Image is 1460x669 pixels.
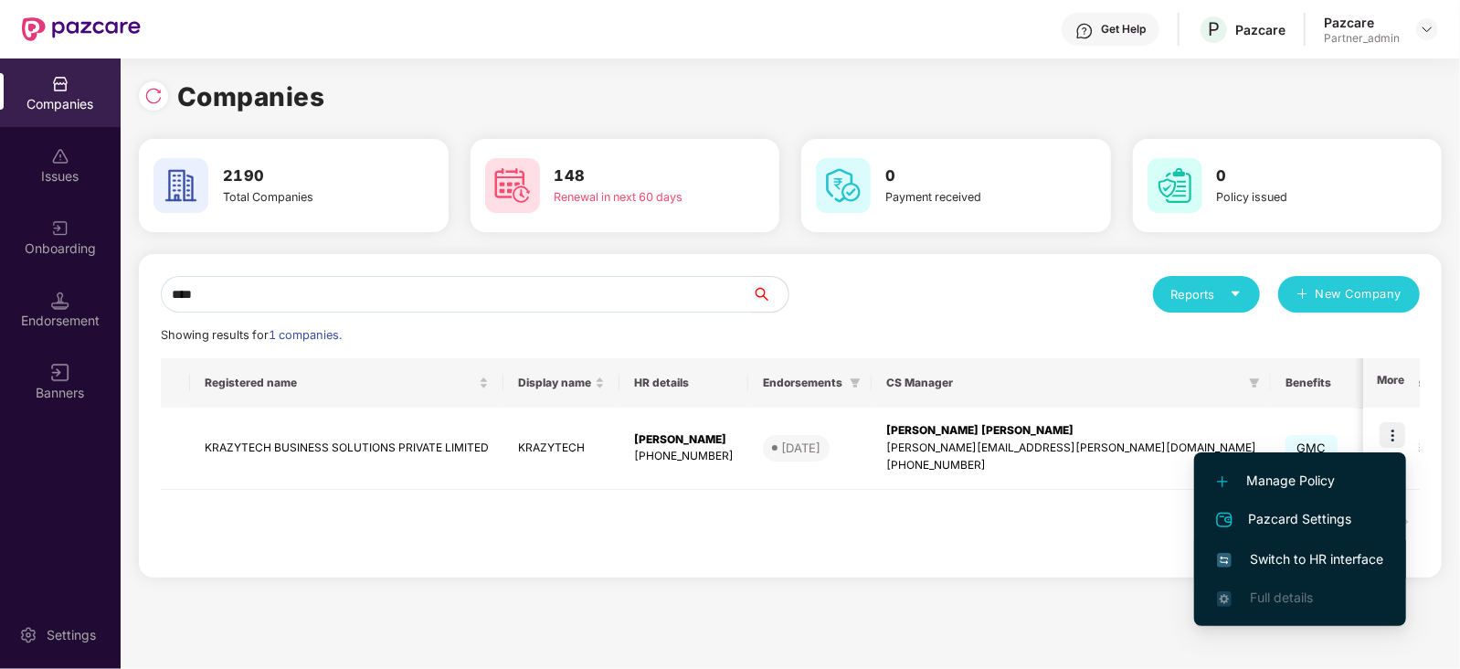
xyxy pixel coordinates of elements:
img: svg+xml;base64,PHN2ZyB4bWxucz0iaHR0cDovL3d3dy53My5vcmcvMjAwMC9zdmciIHdpZHRoPSI2MCIgaGVpZ2h0PSI2MC... [816,158,871,213]
h1: Companies [177,77,325,117]
img: svg+xml;base64,PHN2ZyBpZD0iSGVscC0zMngzMiIgeG1sbnM9Imh0dHA6Ly93d3cudzMub3JnLzIwMDAvc3ZnIiB3aWR0aD... [1075,22,1094,40]
th: Display name [503,358,619,408]
h3: 0 [1217,165,1374,188]
img: svg+xml;base64,PHN2ZyBpZD0iRHJvcGRvd24tMzJ4MzIiIHhtbG5zPSJodHRwOi8vd3d3LnczLm9yZy8yMDAwL3N2ZyIgd2... [1420,22,1434,37]
th: Registered name [190,358,503,408]
div: [PHONE_NUMBER] [634,448,734,465]
div: Partner_admin [1324,31,1400,46]
img: New Pazcare Logo [22,17,141,41]
div: Policy issued [1217,188,1374,207]
span: P [1208,18,1220,40]
span: CS Manager [886,376,1242,390]
img: svg+xml;base64,PHN2ZyB4bWxucz0iaHR0cDovL3d3dy53My5vcmcvMjAwMC9zdmciIHdpZHRoPSIyNCIgaGVpZ2h0PSIyNC... [1213,509,1235,531]
span: filter [850,377,861,388]
span: GMC [1285,435,1338,461]
th: Benefits [1271,358,1375,408]
span: filter [1249,377,1260,388]
div: Total Companies [223,188,380,207]
div: Pazcare [1324,14,1400,31]
span: Display name [518,376,591,390]
span: Registered name [205,376,475,390]
h3: 0 [885,165,1042,188]
div: Renewal in next 60 days [555,188,712,207]
div: Get Help [1101,22,1146,37]
span: Switch to HR interface [1217,549,1383,569]
th: HR details [619,358,748,408]
td: KRAZYTECH [503,408,619,490]
span: caret-down [1230,288,1242,300]
div: [PHONE_NUMBER] [886,457,1256,474]
div: [PERSON_NAME] [PERSON_NAME] [886,422,1256,440]
div: [PERSON_NAME] [634,431,734,449]
img: svg+xml;base64,PHN2ZyB3aWR0aD0iMTQuNSIgaGVpZ2h0PSIxNC41IiB2aWV3Qm94PSIwIDAgMTYgMTYiIGZpbGw9Im5vbm... [51,292,69,310]
td: KRAZYTECH BUSINESS SOLUTIONS PRIVATE LIMITED [190,408,503,490]
img: svg+xml;base64,PHN2ZyB4bWxucz0iaHR0cDovL3d3dy53My5vcmcvMjAwMC9zdmciIHdpZHRoPSIxNi4zNjMiIGhlaWdodD... [1217,591,1232,606]
span: filter [1245,372,1264,394]
img: svg+xml;base64,PHN2ZyB4bWxucz0iaHR0cDovL3d3dy53My5vcmcvMjAwMC9zdmciIHdpZHRoPSIxNiIgaGVpZ2h0PSIxNi... [1217,553,1232,568]
img: svg+xml;base64,PHN2ZyB4bWxucz0iaHR0cDovL3d3dy53My5vcmcvMjAwMC9zdmciIHdpZHRoPSI2MCIgaGVpZ2h0PSI2MC... [485,158,540,213]
div: Pazcare [1235,21,1285,38]
span: Endorsements [763,376,842,390]
div: Reports [1171,285,1242,303]
button: plusNew Company [1278,276,1420,313]
span: Showing results for [161,328,342,342]
button: search [751,276,789,313]
img: svg+xml;base64,PHN2ZyB4bWxucz0iaHR0cDovL3d3dy53My5vcmcvMjAwMC9zdmciIHdpZHRoPSI2MCIgaGVpZ2h0PSI2MC... [153,158,208,213]
div: [PERSON_NAME][EMAIL_ADDRESS][PERSON_NAME][DOMAIN_NAME] [886,440,1256,457]
span: Manage Policy [1217,471,1383,491]
img: svg+xml;base64,PHN2ZyB3aWR0aD0iMjAiIGhlaWdodD0iMjAiIHZpZXdCb3g9IjAgMCAyMCAyMCIgZmlsbD0ibm9uZSIgeG... [51,219,69,238]
img: svg+xml;base64,PHN2ZyBpZD0iUmVsb2FkLTMyeDMyIiB4bWxucz0iaHR0cDovL3d3dy53My5vcmcvMjAwMC9zdmciIHdpZH... [144,87,163,105]
img: svg+xml;base64,PHN2ZyBpZD0iQ29tcGFuaWVzIiB4bWxucz0iaHR0cDovL3d3dy53My5vcmcvMjAwMC9zdmciIHdpZHRoPS... [51,75,69,93]
th: More [1363,358,1420,408]
img: svg+xml;base64,PHN2ZyB3aWR0aD0iMTYiIGhlaWdodD0iMTYiIHZpZXdCb3g9IjAgMCAxNiAxNiIgZmlsbD0ibm9uZSIgeG... [51,364,69,382]
span: Full details [1250,589,1313,605]
h3: 148 [555,165,712,188]
span: Pazcard Settings [1217,509,1383,531]
img: svg+xml;base64,PHN2ZyB4bWxucz0iaHR0cDovL3d3dy53My5vcmcvMjAwMC9zdmciIHdpZHRoPSIxMi4yMDEiIGhlaWdodD... [1217,476,1228,487]
h3: 2190 [223,165,380,188]
img: svg+xml;base64,PHN2ZyBpZD0iU2V0dGluZy0yMHgyMCIgeG1sbnM9Imh0dHA6Ly93d3cudzMub3JnLzIwMDAvc3ZnIiB3aW... [19,626,37,644]
div: [DATE] [781,439,820,457]
img: svg+xml;base64,PHN2ZyBpZD0iSXNzdWVzX2Rpc2FibGVkIiB4bWxucz0iaHR0cDovL3d3dy53My5vcmcvMjAwMC9zdmciIH... [51,147,69,165]
img: svg+xml;base64,PHN2ZyB4bWxucz0iaHR0cDovL3d3dy53My5vcmcvMjAwMC9zdmciIHdpZHRoPSI2MCIgaGVpZ2h0PSI2MC... [1148,158,1202,213]
span: 1 companies. [269,328,342,342]
img: icon [1380,422,1405,448]
span: plus [1296,288,1308,303]
span: filter [846,372,864,394]
div: Payment received [885,188,1042,207]
span: search [751,287,788,302]
div: Settings [41,626,101,644]
span: New Company [1316,285,1402,303]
